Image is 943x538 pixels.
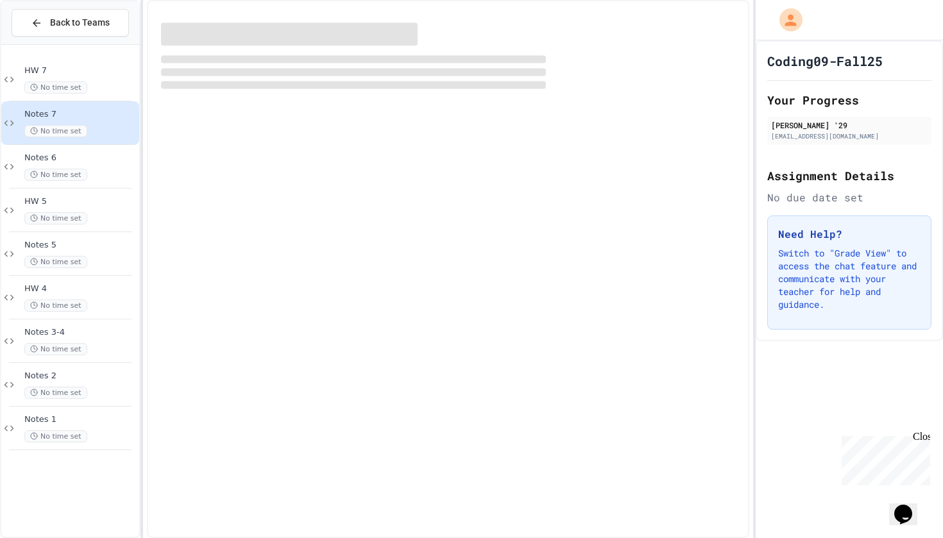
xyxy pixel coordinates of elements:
[24,212,87,224] span: No time set
[778,226,921,242] h3: Need Help?
[24,299,87,312] span: No time set
[767,167,931,185] h2: Assignment Details
[771,119,928,131] div: [PERSON_NAME] '29
[771,131,928,141] div: [EMAIL_ADDRESS][DOMAIN_NAME]
[24,283,137,294] span: HW 4
[24,371,137,382] span: Notes 2
[24,387,87,399] span: No time set
[778,247,921,311] p: Switch to "Grade View" to access the chat feature and communicate with your teacher for help and ...
[24,169,87,181] span: No time set
[766,5,806,35] div: My Account
[24,256,87,268] span: No time set
[767,91,931,109] h2: Your Progress
[24,125,87,137] span: No time set
[24,109,137,120] span: Notes 7
[24,153,137,164] span: Notes 6
[24,81,87,94] span: No time set
[837,431,930,485] iframe: chat widget
[24,327,137,338] span: Notes 3-4
[24,65,137,76] span: HW 7
[50,16,110,29] span: Back to Teams
[767,190,931,205] div: No due date set
[24,343,87,355] span: No time set
[24,430,87,442] span: No time set
[5,5,89,81] div: Chat with us now!Close
[24,414,137,425] span: Notes 1
[24,240,137,251] span: Notes 5
[24,196,137,207] span: HW 5
[767,52,883,70] h1: Coding09-Fall25
[12,9,129,37] button: Back to Teams
[889,487,930,525] iframe: chat widget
